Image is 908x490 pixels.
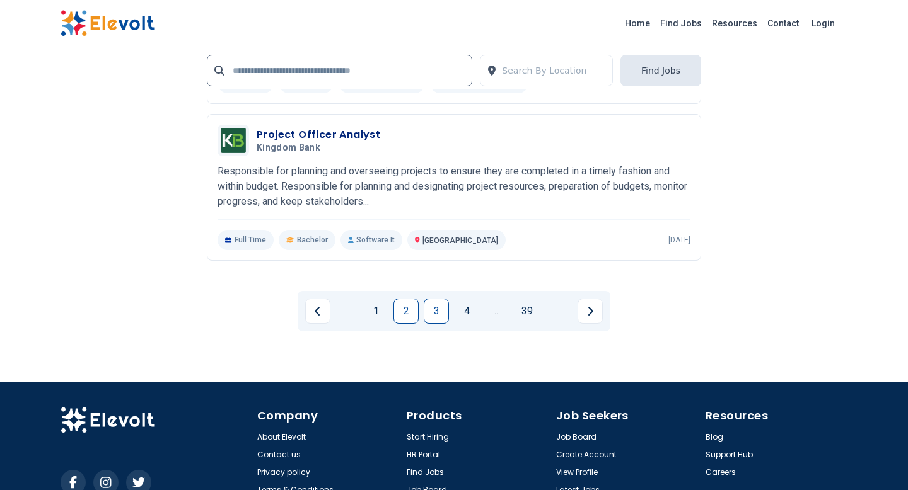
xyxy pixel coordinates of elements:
p: [DATE] [668,235,690,245]
a: Jump forward [484,299,509,324]
a: Kingdom BankProject Officer AnalystKingdom BankResponsible for planning and overseeing projects t... [218,125,690,250]
a: Create Account [556,450,617,460]
button: Find Jobs [620,55,701,86]
a: Careers [706,467,736,477]
p: Responsible for planning and overseeing projects to ensure they are completed in a timely fashion... [218,164,690,209]
ul: Pagination [305,299,603,324]
h3: Project Officer Analyst [257,127,380,142]
a: Find Jobs [655,13,707,33]
img: Elevolt [61,407,155,433]
span: Kingdom Bank [257,142,320,154]
a: Resources [707,13,762,33]
h4: Company [257,407,399,424]
img: Kingdom Bank [221,128,246,153]
a: View Profile [556,467,598,477]
a: Page 3 [424,299,449,324]
a: Privacy policy [257,467,310,477]
a: Page 1 [363,299,388,324]
a: Contact [762,13,804,33]
h4: Products [407,407,549,424]
h4: Resources [706,407,847,424]
a: Previous page [305,299,330,324]
a: Next page [578,299,603,324]
a: Find Jobs [407,467,444,477]
a: Login [804,11,842,36]
h4: Job Seekers [556,407,698,424]
a: Blog [706,432,723,442]
p: Software It [340,230,402,250]
a: Support Hub [706,450,753,460]
a: Start Hiring [407,432,449,442]
a: HR Portal [407,450,440,460]
a: Job Board [556,432,597,442]
a: Page 2 is your current page [393,299,419,324]
iframe: Chat Widget [845,430,908,490]
a: About Elevolt [257,432,306,442]
a: Page 39 [515,299,540,324]
p: Full Time [218,230,274,250]
a: Contact us [257,450,301,460]
a: Home [620,13,655,33]
a: Page 4 [454,299,479,324]
img: Elevolt [61,10,155,37]
span: [GEOGRAPHIC_DATA] [422,236,498,245]
span: Bachelor [297,235,328,245]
